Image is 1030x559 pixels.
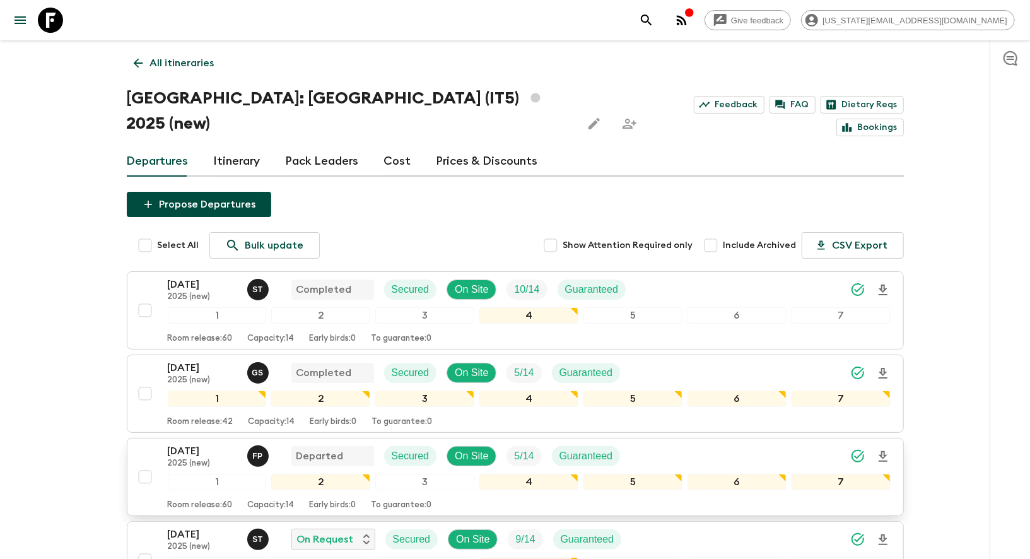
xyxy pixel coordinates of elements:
[310,417,357,427] p: Early birds: 0
[168,360,237,375] p: [DATE]
[168,500,233,510] p: Room release: 60
[247,533,271,543] span: Simona Timpanaro
[375,391,474,407] div: 3
[514,365,534,380] p: 5 / 14
[168,527,237,542] p: [DATE]
[561,532,614,547] p: Guaranteed
[583,391,682,407] div: 5
[506,363,541,383] div: Trip Fill
[455,282,488,297] p: On Site
[694,96,764,114] a: Feedback
[393,532,431,547] p: Secured
[821,96,904,114] a: Dietary Reqs
[271,474,370,490] div: 2
[296,449,344,464] p: Departed
[384,363,437,383] div: Secured
[816,16,1014,25] span: [US_STATE][EMAIL_ADDRESS][DOMAIN_NAME]
[514,282,539,297] p: 10 / 14
[372,500,432,510] p: To guarantee: 0
[310,334,356,344] p: Early birds: 0
[296,282,352,297] p: Completed
[688,307,787,324] div: 6
[375,307,474,324] div: 3
[297,532,354,547] p: On Request
[168,375,237,385] p: 2025 (new)
[850,449,865,464] svg: Synced Successfully
[850,282,865,297] svg: Synced Successfully
[563,239,693,252] span: Show Attention Required only
[770,96,816,114] a: FAQ
[801,10,1015,30] div: [US_STATE][EMAIL_ADDRESS][DOMAIN_NAME]
[392,282,430,297] p: Secured
[456,532,489,547] p: On Site
[168,292,237,302] p: 2025 (new)
[688,391,787,407] div: 6
[127,438,904,516] button: [DATE]2025 (new)Federico PolettiDepartedSecuredOn SiteTrip FillGuaranteed1234567Room release:60Ca...
[286,146,359,177] a: Pack Leaders
[127,355,904,433] button: [DATE]2025 (new)Gianluca SavarinoCompletedSecuredOn SiteTrip FillGuaranteed1234567Room release:42...
[247,529,271,550] button: ST
[514,449,534,464] p: 5 / 14
[168,277,237,292] p: [DATE]
[582,111,607,136] button: Edit this itinerary
[448,529,498,550] div: On Site
[792,474,891,490] div: 7
[168,417,233,427] p: Room release: 42
[247,366,271,376] span: Gianluca Savarino
[168,444,237,459] p: [DATE]
[372,417,433,427] p: To guarantee: 0
[384,279,437,300] div: Secured
[515,532,535,547] p: 9 / 14
[447,279,496,300] div: On Site
[705,10,791,30] a: Give feedback
[214,146,260,177] a: Itinerary
[508,529,542,550] div: Trip Fill
[392,365,430,380] p: Secured
[392,449,430,464] p: Secured
[455,449,488,464] p: On Site
[724,16,790,25] span: Give feedback
[447,446,496,466] div: On Site
[506,446,541,466] div: Trip Fill
[836,119,904,136] a: Bookings
[850,532,865,547] svg: Synced Successfully
[479,391,578,407] div: 4
[271,307,370,324] div: 2
[479,307,578,324] div: 4
[617,111,642,136] span: Share this itinerary
[384,446,437,466] div: Secured
[792,391,891,407] div: 7
[802,232,904,259] button: CSV Export
[875,533,891,548] svg: Download Onboarding
[559,449,613,464] p: Guaranteed
[372,334,432,344] p: To guarantee: 0
[168,334,233,344] p: Room release: 60
[875,366,891,381] svg: Download Onboarding
[385,529,438,550] div: Secured
[479,474,578,490] div: 4
[249,417,295,427] p: Capacity: 14
[252,534,263,544] p: S T
[247,283,271,293] span: Simona Timpanaro
[248,500,295,510] p: Capacity: 14
[583,474,682,490] div: 5
[127,146,189,177] a: Departures
[127,50,221,76] a: All itineraries
[168,474,267,490] div: 1
[150,56,214,71] p: All itineraries
[168,391,267,407] div: 1
[310,500,356,510] p: Early birds: 0
[296,365,352,380] p: Completed
[792,307,891,324] div: 7
[447,363,496,383] div: On Site
[436,146,538,177] a: Prices & Discounts
[506,279,547,300] div: Trip Fill
[209,232,320,259] a: Bulk update
[384,146,411,177] a: Cost
[723,239,797,252] span: Include Archived
[271,391,370,407] div: 2
[168,542,237,552] p: 2025 (new)
[8,8,33,33] button: menu
[247,449,271,459] span: Federico Poletti
[634,8,659,33] button: search adventures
